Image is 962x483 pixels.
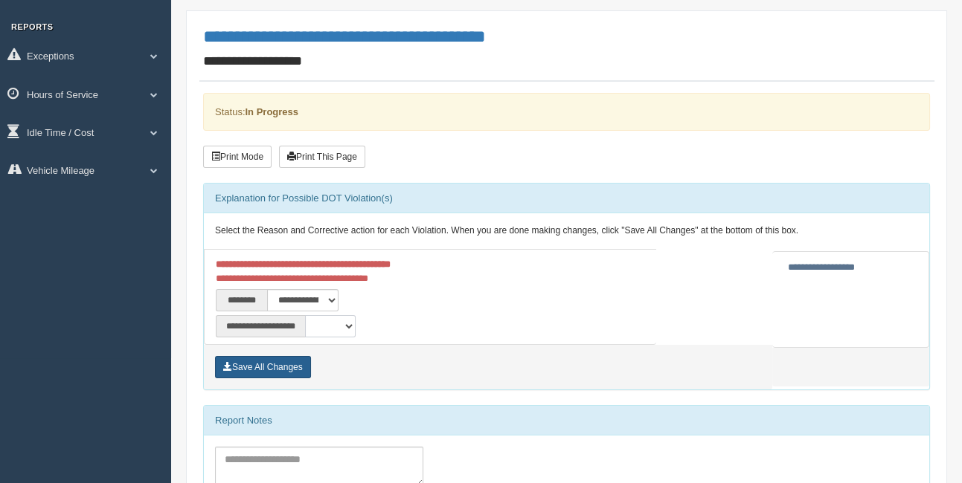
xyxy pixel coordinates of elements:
[245,106,298,117] strong: In Progress
[203,93,930,131] div: Status:
[204,213,929,249] div: Select the Reason and Corrective action for each Violation. When you are done making changes, cli...
[279,146,365,168] button: Print This Page
[215,356,311,378] button: Save
[203,146,272,168] button: Print Mode
[204,406,929,435] div: Report Notes
[204,184,929,213] div: Explanation for Possible DOT Violation(s)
